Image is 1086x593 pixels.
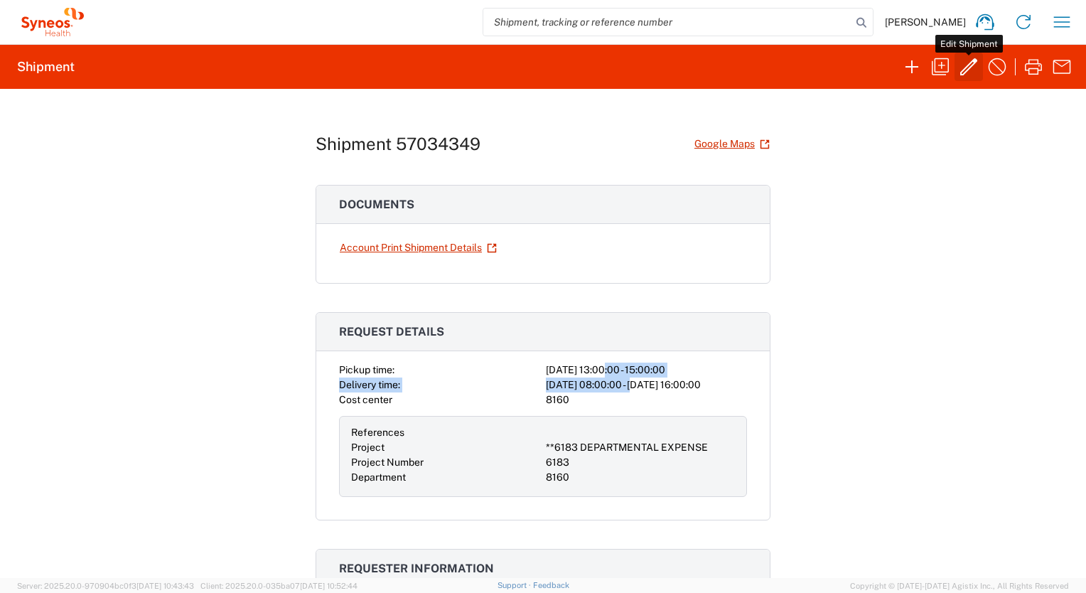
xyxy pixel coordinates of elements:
h1: Shipment 57034349 [316,134,480,154]
div: [DATE] 08:00:00 - [DATE] 16:00:00 [546,378,747,392]
h2: Shipment [17,58,75,75]
span: Cost center [339,394,392,405]
div: 8160 [546,392,747,407]
div: Project [351,440,540,455]
input: Shipment, tracking or reference number [483,9,851,36]
div: Project Number [351,455,540,470]
div: 8160 [546,470,735,485]
span: Documents [339,198,414,211]
a: Feedback [533,581,569,589]
a: Google Maps [694,132,770,156]
div: **6183 DEPARTMENTAL EXPENSE [546,440,735,455]
div: [DATE] 13:00:00 - 15:00:00 [546,363,747,378]
span: Pickup time: [339,364,394,375]
span: Requester information [339,562,494,575]
a: Support [498,581,533,589]
span: Copyright © [DATE]-[DATE] Agistix Inc., All Rights Reserved [850,579,1069,592]
span: [PERSON_NAME] [885,16,966,28]
span: [DATE] 10:43:43 [136,582,194,590]
span: References [351,427,404,438]
a: Account Print Shipment Details [339,235,498,260]
span: Server: 2025.20.0-970904bc0f3 [17,582,194,590]
span: Client: 2025.20.0-035ba07 [200,582,357,590]
span: Delivery time: [339,379,400,390]
span: [DATE] 10:52:44 [300,582,357,590]
div: 6183 [546,455,735,470]
div: Department [351,470,540,485]
span: Request details [339,325,444,338]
